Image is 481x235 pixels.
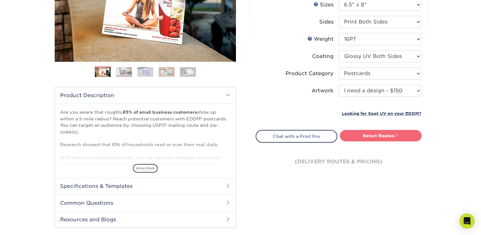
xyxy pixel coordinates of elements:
[256,130,337,143] a: Chat with a Print Pro
[123,110,197,115] strong: 85% of small business customers
[55,211,236,228] h2: Resources and Blogs
[256,143,422,181] div: (delivery routes & pricing)
[313,1,333,9] div: Sizes
[342,111,421,116] small: Looking for Spot UV on your EDDM?
[312,87,333,95] div: Artwork
[95,67,111,78] img: EDDM 01
[285,70,333,77] div: Product Category
[159,67,175,77] img: EDDM 04
[180,67,196,77] img: EDDM 05
[137,67,153,77] img: EDDM 03
[340,130,422,141] a: Select Routes
[312,53,333,60] div: Coating
[307,35,333,43] div: Weight
[342,110,421,116] a: Looking for Spot UV on your EDDM?
[55,195,236,211] h2: Common Questions
[133,164,158,173] span: show more
[55,178,236,194] h2: Specifications & Templates
[459,213,475,229] div: Open Intercom Messenger
[55,87,236,103] h2: Product Description
[60,109,230,226] p: Are you aware that roughly show up within a 5-mile radius? Reach potential customers with EDDM® p...
[319,18,333,26] div: Sides
[116,67,132,77] img: EDDM 02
